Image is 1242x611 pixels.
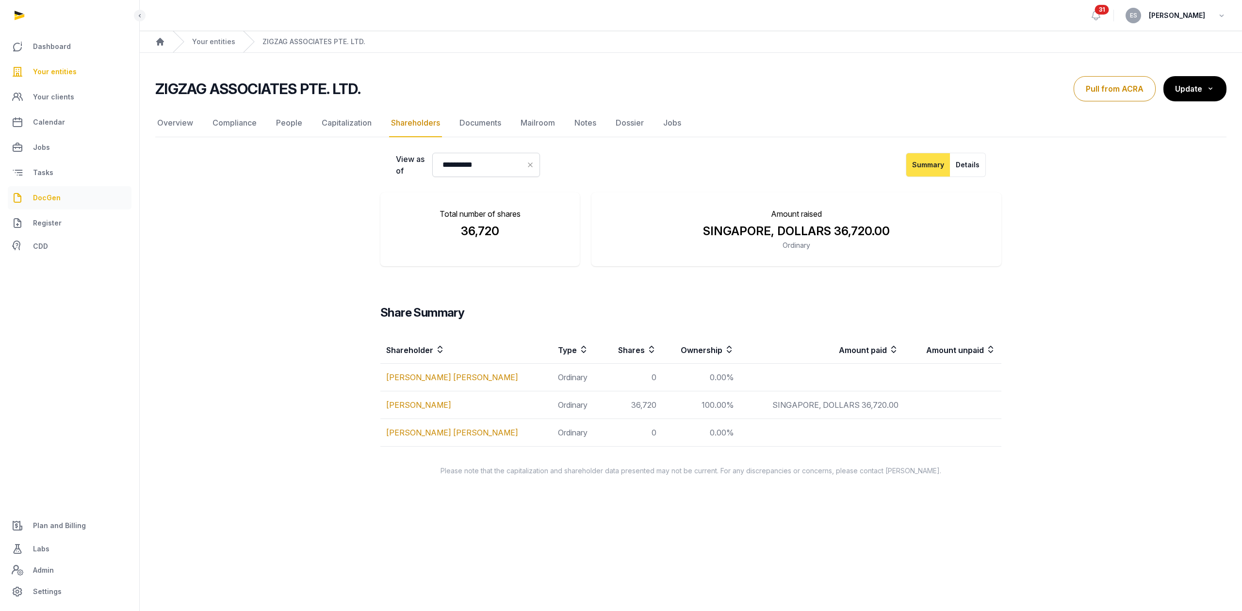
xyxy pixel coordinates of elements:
[8,60,131,83] a: Your entities
[458,109,503,137] a: Documents
[572,109,598,137] a: Notes
[1130,13,1137,18] span: ES
[703,224,890,238] span: SINGAPORE, DOLLARS 36,720.00
[603,336,662,364] th: Shares
[140,31,1242,53] nav: Breadcrumb
[155,109,195,137] a: Overview
[389,109,442,137] a: Shareholders
[1074,76,1156,101] button: Pull from ACRA
[552,391,603,419] td: Ordinary
[662,419,740,447] td: 0.00%
[386,372,518,382] a: [PERSON_NAME] [PERSON_NAME]
[8,35,131,58] a: Dashboard
[8,580,131,603] a: Settings
[33,142,50,153] span: Jobs
[603,391,662,419] td: 36,720
[380,336,552,364] th: Shareholder
[8,186,131,209] a: DocGen
[262,37,365,47] a: ZIGZAG ASSOCIATES PTE. LTD.
[1126,8,1141,23] button: ES
[552,336,603,364] th: Type
[740,336,904,364] th: Amount paid
[386,428,518,437] a: [PERSON_NAME] [PERSON_NAME]
[33,586,62,597] span: Settings
[603,364,662,391] td: 0
[552,364,603,391] td: Ordinary
[33,520,86,531] span: Plan and Billing
[396,153,425,177] label: View as of
[662,391,740,419] td: 100.00%
[365,466,1017,476] p: Please note that the capitalization and shareholder data presented may not be current. For any di...
[380,305,1001,321] h3: Share Summary
[33,241,48,252] span: CDD
[1149,10,1205,21] span: [PERSON_NAME]
[1095,5,1109,15] span: 31
[783,241,810,249] span: Ordinary
[772,400,899,410] span: SINGAPORE, DOLLARS 36,720.00
[33,91,74,103] span: Your clients
[906,153,950,177] button: Summary
[519,109,557,137] a: Mailroom
[904,336,1001,364] th: Amount unpaid
[1175,84,1202,94] span: Update
[396,208,564,220] p: Total number of shares
[8,561,131,580] a: Admin
[8,237,131,256] a: CDD
[33,41,71,52] span: Dashboard
[8,111,131,134] a: Calendar
[432,153,540,177] input: Datepicker input
[155,109,1226,137] nav: Tabs
[274,109,304,137] a: People
[386,400,451,410] a: [PERSON_NAME]
[8,514,131,537] a: Plan and Billing
[192,37,235,47] a: Your entities
[211,109,259,137] a: Compliance
[155,80,360,97] h2: ZIGZAG ASSOCIATES PTE. LTD.
[33,167,53,178] span: Tasks
[603,419,662,447] td: 0
[320,109,374,137] a: Capitalization
[552,419,603,447] td: Ordinary
[33,192,61,204] span: DocGen
[950,153,986,177] button: Details
[8,85,131,109] a: Your clients
[33,543,49,555] span: Labs
[607,208,986,220] p: Amount raised
[396,224,564,239] div: 36,720
[662,336,740,364] th: Ownership
[661,109,683,137] a: Jobs
[33,564,54,576] span: Admin
[33,116,65,128] span: Calendar
[8,537,131,561] a: Labs
[8,161,131,184] a: Tasks
[8,136,131,159] a: Jobs
[33,217,62,229] span: Register
[662,364,740,391] td: 0.00%
[33,66,77,78] span: Your entities
[8,211,131,235] a: Register
[614,109,646,137] a: Dossier
[1163,76,1226,101] button: Update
